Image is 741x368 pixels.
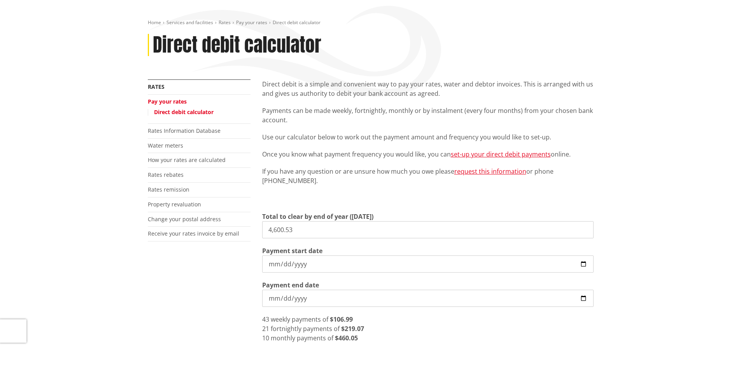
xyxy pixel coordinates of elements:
[148,201,201,208] a: Property revaluation
[148,171,184,178] a: Rates rebates
[262,106,594,125] p: Payments can be made weekly, fortnightly, monthly or by instalment (every four months) from your ...
[451,150,551,158] a: set-up your direct debit payments
[148,19,594,26] nav: breadcrumb
[454,167,526,176] a: request this information
[262,324,269,333] span: 21
[154,108,214,116] a: Direct debit calculator
[148,156,226,164] a: How your rates are calculated
[262,315,269,324] span: 43
[705,335,733,363] iframe: Messenger Launcher
[148,19,161,26] a: Home
[148,142,183,149] a: Water meters
[330,315,353,324] strong: $106.99
[271,315,328,324] span: weekly payments of
[262,150,594,159] p: Once you know what payment frequency you would like, you can online.
[335,334,358,342] strong: $460.05
[262,280,319,290] label: Payment end date
[271,324,340,333] span: fortnightly payments of
[262,132,594,142] p: Use our calculator below to work out the payment amount and frequency you would like to set-up.
[262,246,322,255] label: Payment start date
[148,230,239,237] a: Receive your rates invoice by email
[262,79,594,98] p: Direct debit is a simple and convenient way to pay your rates, water and debtor invoices. This is...
[148,98,187,105] a: Pay your rates
[236,19,267,26] a: Pay your rates
[262,334,269,342] span: 10
[153,34,321,56] h1: Direct debit calculator
[148,215,221,223] a: Change your postal address
[148,127,221,134] a: Rates Information Database
[148,83,165,90] a: Rates
[219,19,231,26] a: Rates
[271,334,333,342] span: monthly payments of
[166,19,213,26] a: Services and facilities
[273,19,321,26] span: Direct debit calculator
[148,186,189,193] a: Rates remission
[262,167,594,185] p: If you have any question or are unsure how much you owe please or phone [PHONE_NUMBER].
[262,212,373,221] label: Total to clear by end of year ([DATE])
[341,324,364,333] strong: $219.07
